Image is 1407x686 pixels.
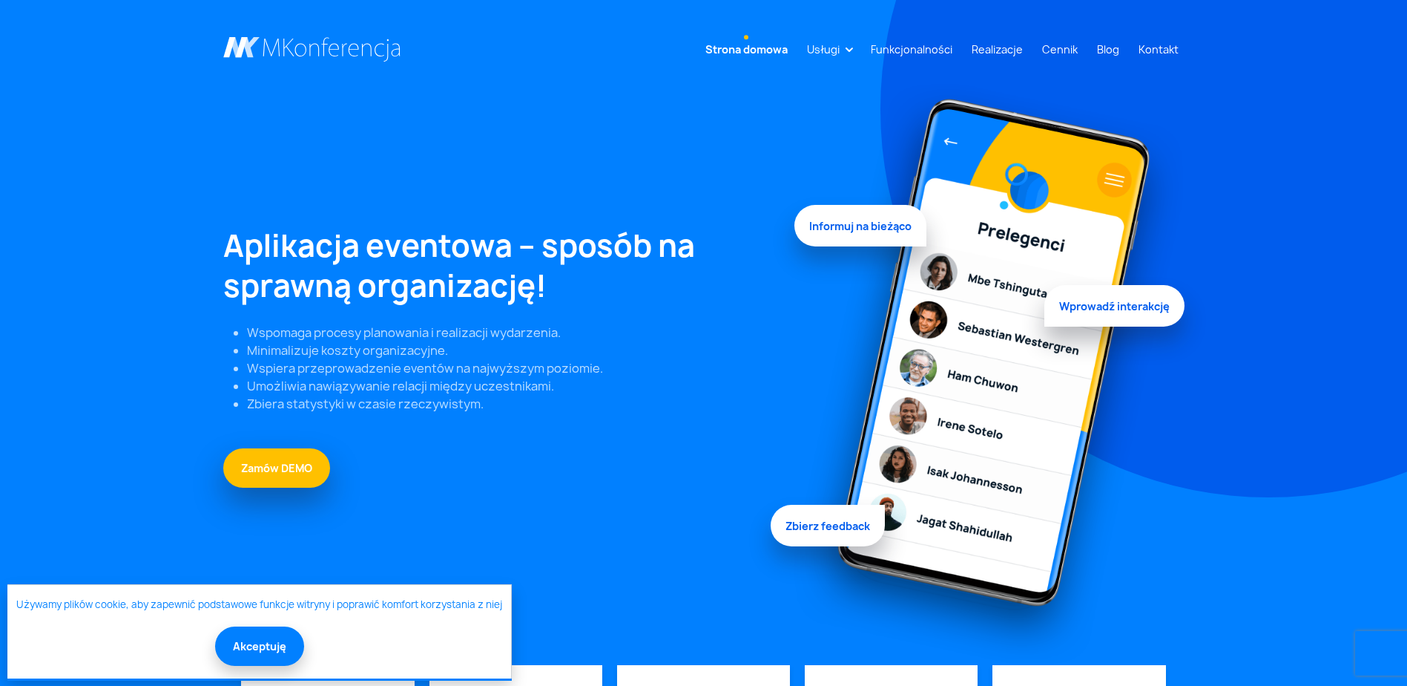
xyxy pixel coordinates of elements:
[247,395,777,413] li: Zbiera statystyki w czasie rzeczywistym.
[699,36,794,63] a: Strona domowa
[865,36,958,63] a: Funkcjonalności
[1133,36,1184,63] a: Kontakt
[223,448,330,488] a: Zamów DEMO
[247,359,777,377] li: Wspiera przeprowadzenie eventów na najwyższym poziomie.
[794,83,1184,665] img: Graficzny element strony
[1044,282,1184,324] span: Wprowadź interakcję
[16,598,502,612] a: Używamy plików cookie, aby zapewnić podstawowe funkcje witryny i poprawić komfort korzystania z niej
[771,502,885,543] span: Zbierz feedback
[1036,36,1084,63] a: Cennik
[247,342,777,359] li: Minimalizuje koszty organizacyjne.
[215,627,304,666] button: Akceptuję
[247,324,777,342] li: Wspomaga procesy planowania i realizacji wydarzenia.
[794,209,926,251] span: Informuj na bieżąco
[247,377,777,395] li: Umożliwia nawiązywanie relacji między uczestnikami.
[1091,36,1125,63] a: Blog
[801,36,846,63] a: Usługi
[223,226,777,306] h1: Aplikacja eventowa – sposób na sprawną organizację!
[966,36,1029,63] a: Realizacje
